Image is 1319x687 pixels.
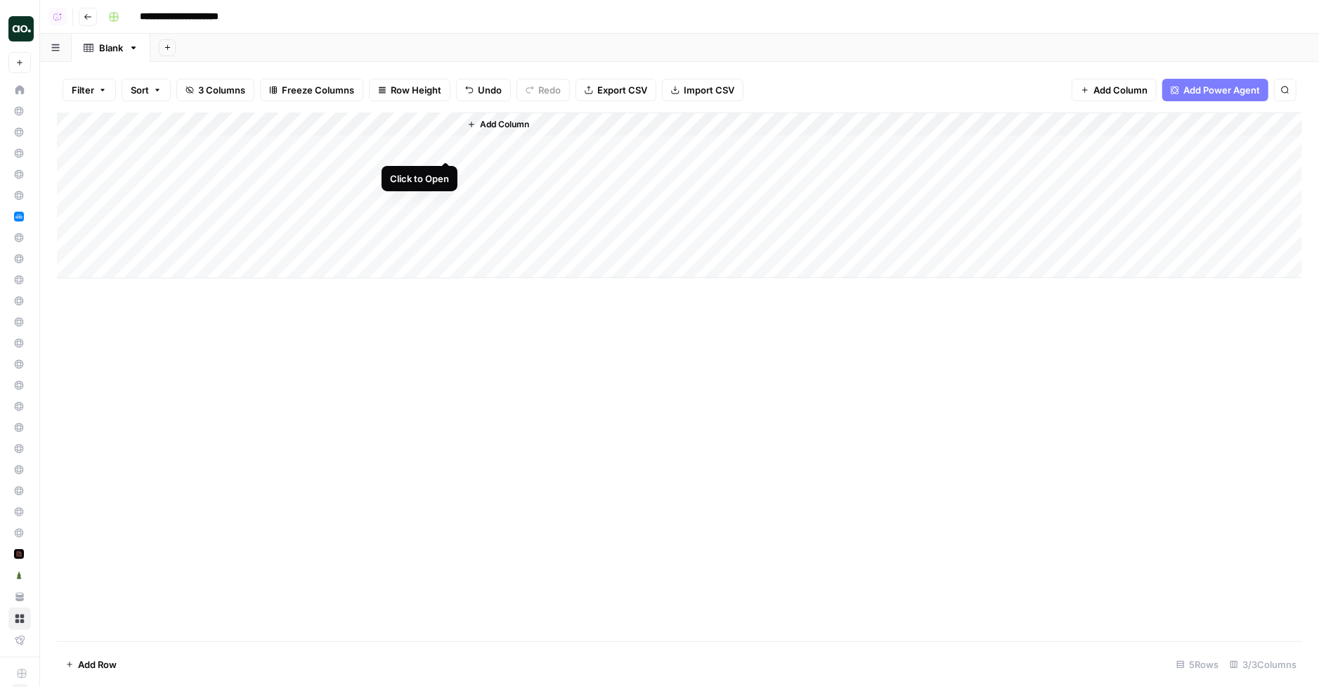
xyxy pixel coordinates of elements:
[462,115,535,134] button: Add Column
[684,83,734,97] span: Import CSV
[1183,83,1260,97] span: Add Power Agent
[478,83,502,97] span: Undo
[1162,79,1268,101] button: Add Power Agent
[131,83,149,97] span: Sort
[8,79,31,101] a: Home
[63,79,116,101] button: Filter
[1171,653,1224,676] div: 5 Rows
[57,653,125,676] button: Add Row
[390,172,449,186] div: Click to Open
[576,79,656,101] button: Export CSV
[8,11,31,46] button: Workspace: Nick's Workspace
[14,549,24,559] img: a3dpw43elaxzrvw23siemf1bj9ym
[1072,79,1157,101] button: Add Column
[198,83,245,97] span: 3 Columns
[14,212,24,221] img: u20wvflawzkod5jeh0x6rufk0gvl
[538,83,561,97] span: Redo
[516,79,570,101] button: Redo
[662,79,743,101] button: Import CSV
[8,586,31,608] a: Your Data
[1224,653,1302,676] div: 3/3 Columns
[176,79,254,101] button: 3 Columns
[1093,83,1148,97] span: Add Column
[72,34,150,62] a: Blank
[260,79,363,101] button: Freeze Columns
[456,79,511,101] button: Undo
[480,118,529,131] span: Add Column
[122,79,171,101] button: Sort
[282,83,354,97] span: Freeze Columns
[369,79,450,101] button: Row Height
[8,608,31,630] a: Browse
[8,16,34,41] img: Nick's Workspace Logo
[14,570,24,580] img: dm7txshh430fvrbowepo0io96xoy
[72,83,94,97] span: Filter
[78,657,117,672] span: Add Row
[99,41,123,55] div: Blank
[597,83,647,97] span: Export CSV
[8,629,31,652] a: Flightpath
[391,83,441,97] span: Row Height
